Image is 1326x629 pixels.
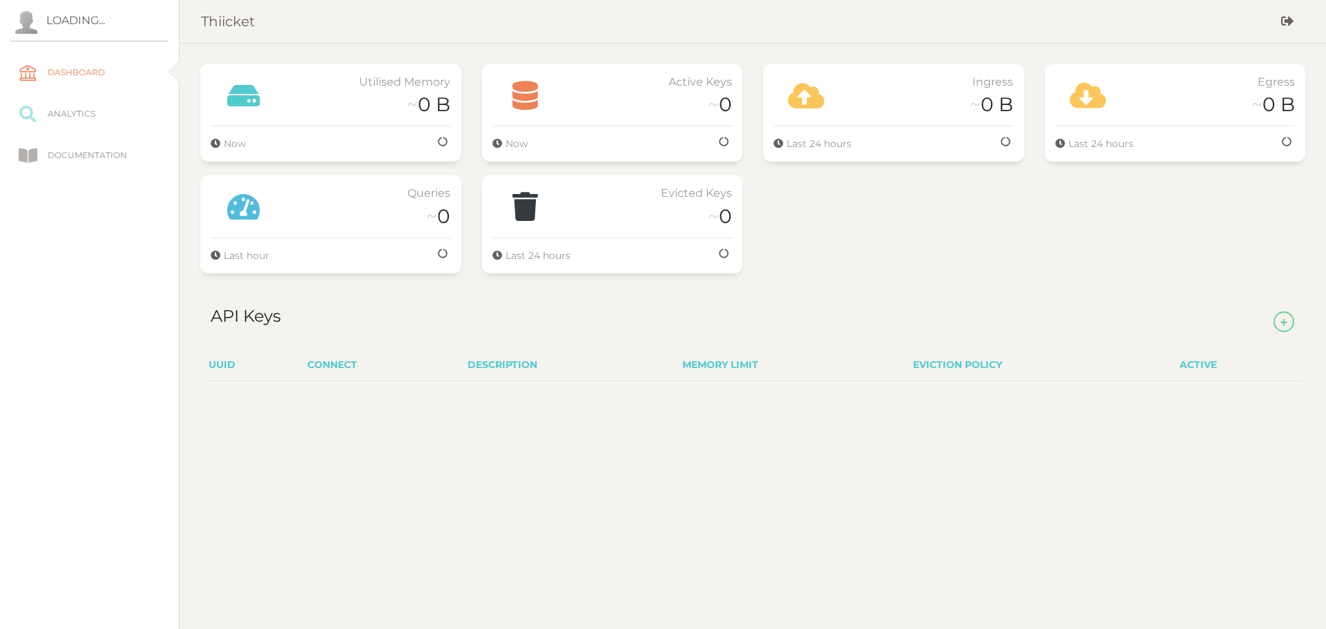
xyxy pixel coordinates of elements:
div: Loading... [46,5,171,37]
p: 0 B [861,90,1014,119]
p: Egress [1142,75,1295,90]
th: Memory Limit [678,349,909,381]
p: Documentation [16,145,164,166]
span: ~ [407,93,418,116]
p: Utilised memory [298,75,451,90]
th: Active [1175,349,1302,381]
p: Queries [298,186,451,201]
th: Eviction Policy [908,349,1175,381]
th: Description [463,349,677,381]
p: Active keys [579,75,732,90]
a: Documentation [10,138,169,173]
a: Thiicket [201,7,255,36]
p: 0 B [1142,90,1295,119]
span: ~ [708,204,719,228]
span: ~ [426,204,437,228]
h4: API Keys [211,304,1295,329]
p: 0 B [298,90,451,119]
img: default-avatar.png [15,10,38,34]
a: Analytics [10,97,169,131]
div: Last 24 hours [1055,137,1296,151]
p: 0 [579,90,732,119]
span: ~ [970,93,981,116]
p: Dashboard [16,62,164,83]
div: Last 24 hours [492,249,733,263]
div: Now [492,137,733,151]
a: Dashboard [10,55,169,90]
div: Now [211,137,451,151]
div: Last 24 hours [773,137,1014,151]
div: Last hour [211,249,451,263]
p: 0 [579,202,732,231]
p: Analytics [16,104,164,124]
p: Ingress [861,75,1014,90]
th: UUID [204,349,302,381]
span: ~ [1251,93,1262,116]
span: ~ [708,93,719,116]
p: 0 [298,202,451,231]
th: Connect [302,349,463,381]
p: Evicted Keys [579,186,732,201]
